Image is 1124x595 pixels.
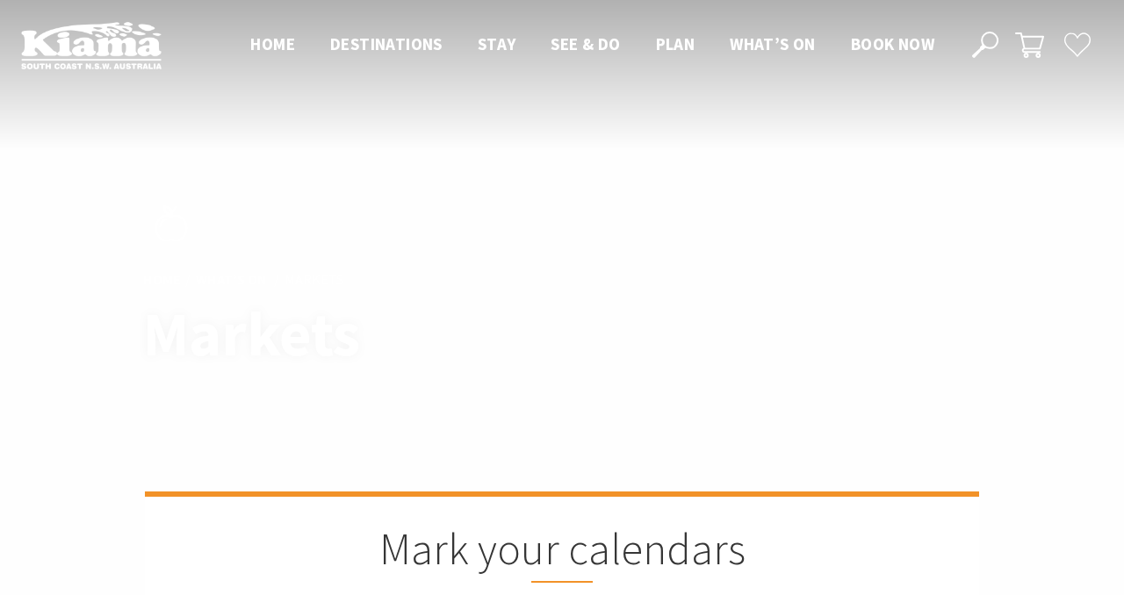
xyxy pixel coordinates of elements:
[21,21,162,69] img: Kiama Logo
[250,33,295,54] span: Home
[143,300,639,368] h1: Markets
[285,269,343,291] li: Markets
[233,523,891,583] h2: Mark your calendars
[478,33,516,54] span: Stay
[233,31,952,60] nav: Main Menu
[330,33,443,54] span: Destinations
[730,33,816,54] span: What’s On
[656,33,695,54] span: Plan
[143,270,181,290] a: Home
[551,33,620,54] span: See & Do
[196,270,267,290] a: What’s On
[851,33,934,54] span: Book now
